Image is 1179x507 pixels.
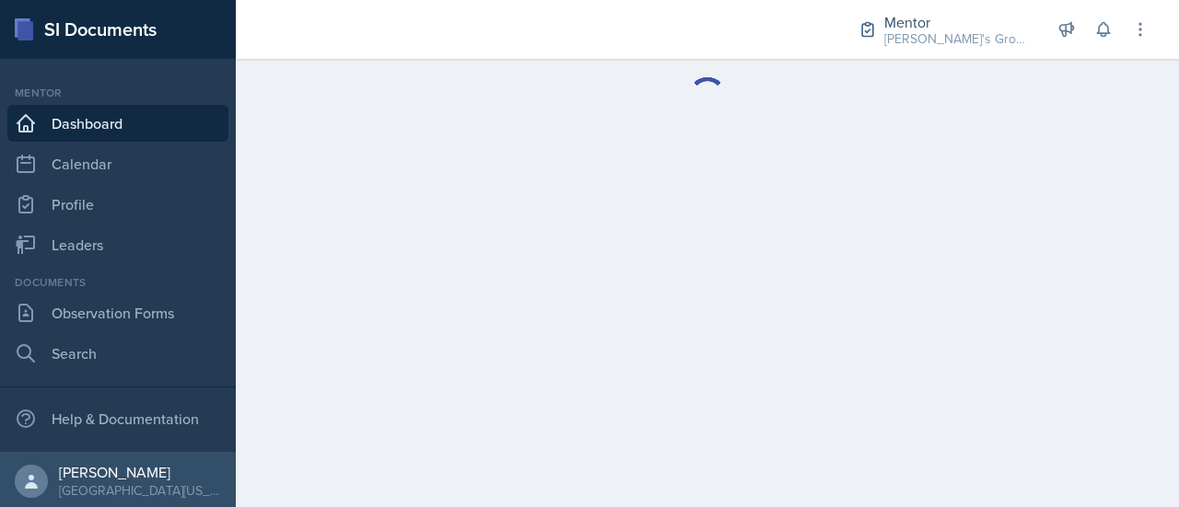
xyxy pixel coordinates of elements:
[884,11,1032,33] div: Mentor
[7,335,228,372] a: Search
[59,481,221,500] div: [GEOGRAPHIC_DATA][US_STATE] in [GEOGRAPHIC_DATA]
[7,105,228,142] a: Dashboard
[7,274,228,291] div: Documents
[7,85,228,101] div: Mentor
[7,186,228,223] a: Profile
[7,145,228,182] a: Calendar
[7,226,228,263] a: Leaders
[7,294,228,331] a: Observation Forms
[59,463,221,481] div: [PERSON_NAME]
[884,29,1032,49] div: [PERSON_NAME]'s Groups / Fall 2025
[7,400,228,437] div: Help & Documentation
